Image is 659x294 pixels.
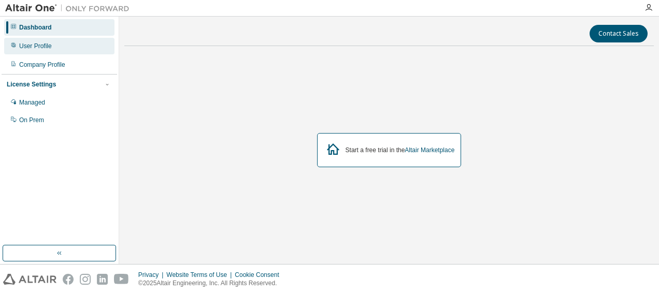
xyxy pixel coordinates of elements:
[19,23,52,32] div: Dashboard
[114,274,129,285] img: youtube.svg
[590,25,648,42] button: Contact Sales
[19,42,52,50] div: User Profile
[138,279,285,288] p: © 2025 Altair Engineering, Inc. All Rights Reserved.
[166,271,235,279] div: Website Terms of Use
[7,80,56,89] div: License Settings
[97,274,108,285] img: linkedin.svg
[235,271,285,279] div: Cookie Consent
[5,3,135,13] img: Altair One
[19,98,45,107] div: Managed
[19,61,65,69] div: Company Profile
[19,116,44,124] div: On Prem
[63,274,74,285] img: facebook.svg
[138,271,166,279] div: Privacy
[346,146,455,154] div: Start a free trial in the
[3,274,56,285] img: altair_logo.svg
[80,274,91,285] img: instagram.svg
[405,146,454,154] a: Altair Marketplace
